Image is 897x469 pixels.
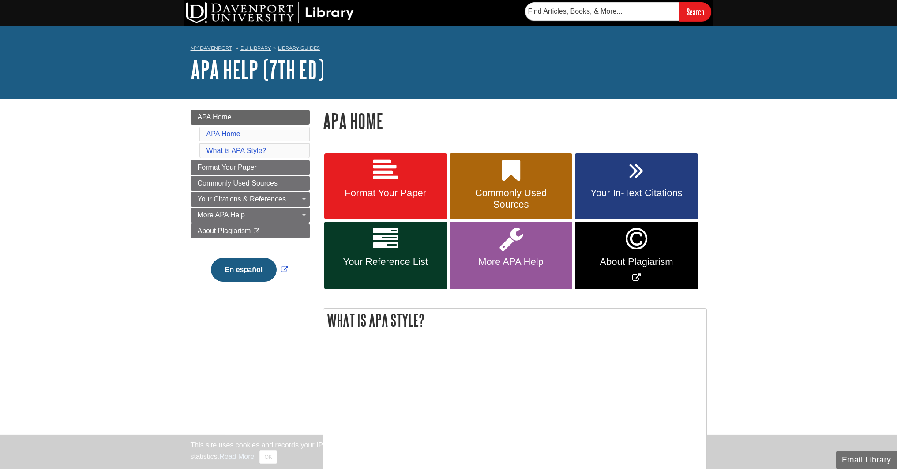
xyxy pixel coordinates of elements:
[253,228,260,234] i: This link opens in a new window
[324,153,447,220] a: Format Your Paper
[191,208,310,223] a: More APA Help
[450,153,572,220] a: Commonly Used Sources
[191,110,310,125] a: APA Home
[209,266,290,273] a: Link opens in new window
[198,179,278,187] span: Commonly Used Sources
[198,164,257,171] span: Format Your Paper
[679,2,711,21] input: Search
[198,227,251,234] span: About Plagiarism
[331,256,440,268] span: Your Reference List
[211,258,277,282] button: En español
[191,160,310,175] a: Format Your Paper
[198,113,232,121] span: APA Home
[525,2,679,21] input: Find Articles, Books, & More...
[324,222,447,289] a: Your Reference List
[191,192,310,207] a: Your Citations & References
[198,195,286,203] span: Your Citations & References
[259,450,277,464] button: Close
[240,45,271,51] a: DU Library
[456,256,566,268] span: More APA Help
[456,187,566,210] span: Commonly Used Sources
[582,187,691,199] span: Your In-Text Citations
[206,147,266,154] a: What is APA Style?
[525,2,711,21] form: Searches DU Library's articles, books, and more
[186,2,354,23] img: DU Library
[575,222,698,289] a: Link opens in new window
[450,222,572,289] a: More APA Help
[191,42,707,56] nav: breadcrumb
[219,453,254,460] a: Read More
[331,187,440,199] span: Format Your Paper
[323,309,706,332] h2: What is APA Style?
[278,45,320,51] a: Library Guides
[191,45,232,52] a: My Davenport
[191,176,310,191] a: Commonly Used Sources
[575,153,698,220] a: Your In-Text Citations
[191,223,310,238] a: About Plagiarism
[836,451,897,469] button: Email Library
[582,256,691,268] span: About Plagiarism
[191,110,310,297] div: Guide Page Menu
[198,211,245,219] span: More APA Help
[323,110,707,132] h1: APA Home
[206,130,240,138] a: APA Home
[191,440,707,464] div: This site uses cookies and records your IP address for usage statistics. Additionally, we use Goo...
[191,56,324,83] a: APA Help (7th Ed)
